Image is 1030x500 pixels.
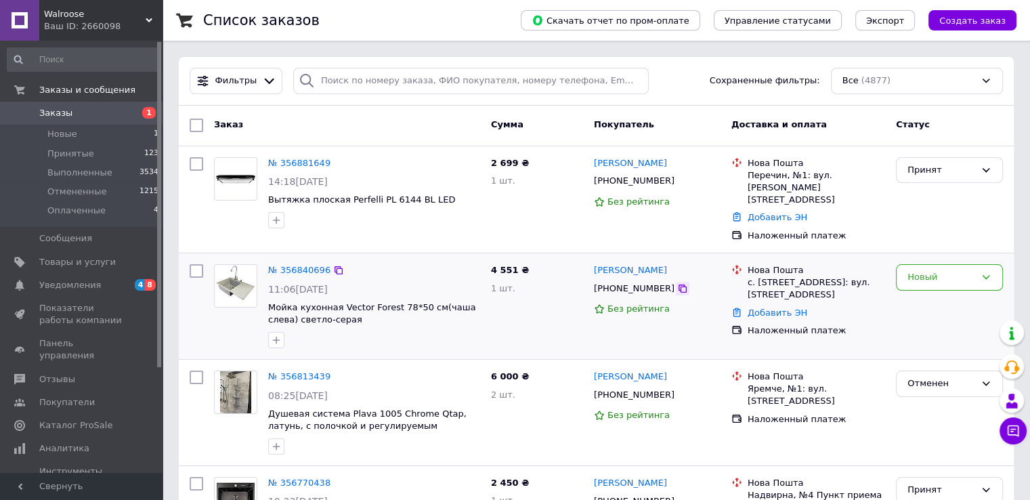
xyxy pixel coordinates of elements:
[607,304,670,314] span: Без рейтинга
[214,371,257,414] a: Фото товару
[39,442,89,455] span: Аналитика
[39,279,101,291] span: Уведомления
[142,107,156,119] span: 1
[1000,417,1027,444] button: Чат с покупателем
[491,478,529,488] span: 2 450 ₴
[591,172,677,190] div: [PHONE_NUMBER]
[710,75,820,87] span: Сохраненные фильтры:
[532,14,689,26] span: Скачать отчет по пром-оплате
[47,167,112,179] span: Выполненные
[44,20,163,33] div: Ваш ID: 2660098
[39,256,116,268] span: Товары и услуги
[7,47,160,72] input: Поиск
[607,410,670,420] span: Без рейтинга
[607,196,670,207] span: Без рейтинга
[47,186,106,198] span: Отмененные
[842,75,859,87] span: Все
[39,419,112,432] span: Каталог ProSale
[594,119,654,129] span: Покупатель
[748,325,885,337] div: Наложенный платеж
[731,119,827,129] span: Доставка и оплата
[268,390,328,401] span: 08:25[DATE]
[214,119,243,129] span: Заказ
[521,10,700,30] button: Скачать отчет по пром-оплате
[293,68,649,94] input: Поиск по номеру заказа, ФИО покупателя, номеру телефона, Email, номеру накладной
[39,302,125,327] span: Показатели работы компании
[154,128,158,140] span: 1
[714,10,842,30] button: Управление статусами
[268,194,455,205] a: Вытяжка плоская Perfelli PL 6144 BL LED
[748,230,885,242] div: Наложенный платеж
[39,465,125,490] span: Инструменты вебмастера и SEO
[594,157,667,170] a: [PERSON_NAME]
[866,16,904,26] span: Экспорт
[594,477,667,490] a: [PERSON_NAME]
[47,148,94,160] span: Принятые
[39,373,75,386] span: Отзывы
[896,119,930,129] span: Статус
[748,413,885,425] div: Наложенный платеж
[47,205,106,217] span: Оплаченные
[748,371,885,383] div: Нова Пошта
[725,16,831,26] span: Управление статусами
[748,276,885,301] div: с. [STREET_ADDRESS]: вул. [STREET_ADDRESS]
[214,264,257,308] a: Фото товару
[491,283,515,293] span: 1 шт.
[39,84,135,96] span: Заказы и сообщения
[140,167,158,179] span: 3534
[39,107,72,119] span: Заказы
[491,175,515,186] span: 1 шт.
[39,396,95,409] span: Покупатели
[215,158,257,200] img: Фото товару
[268,284,328,295] span: 11:06[DATE]
[220,371,252,413] img: Фото товару
[748,212,807,222] a: Добавить ЭН
[748,308,807,318] a: Добавить ЭН
[907,483,975,497] div: Принят
[491,158,529,168] span: 2 699 ₴
[144,148,158,160] span: 123
[491,371,529,381] span: 6 000 ₴
[594,264,667,277] a: [PERSON_NAME]
[268,302,476,337] a: Мойка кухонная Vector Forest 78*50 см(чаша слева) светло-серая +дозатор+сифон+смеситель гибкий
[214,157,257,201] a: Фото товару
[939,16,1006,26] span: Создать заказ
[268,265,330,275] a: № 356840696
[154,205,158,217] span: 4
[268,409,467,444] a: Душевая система Plava 1005 Chrome Qtap, латунь, с полочкой и регулируемым держателем
[39,337,125,362] span: Панель управления
[215,75,257,87] span: Фильтры
[491,265,529,275] span: 4 551 ₴
[215,265,257,307] img: Фото товару
[855,10,915,30] button: Экспорт
[145,279,156,291] span: 8
[907,377,975,391] div: Отменен
[135,279,146,291] span: 4
[268,158,330,168] a: № 356881649
[748,264,885,276] div: Нова Пошта
[39,232,92,245] span: Сообщения
[594,371,667,383] a: [PERSON_NAME]
[915,15,1016,25] a: Создать заказ
[861,75,890,85] span: (4877)
[928,10,1016,30] button: Создать заказ
[140,186,158,198] span: 1215
[748,477,885,489] div: Нова Пошта
[268,176,328,187] span: 14:18[DATE]
[748,157,885,169] div: Нова Пошта
[748,383,885,407] div: Яремче, №1: вул. [STREET_ADDRESS]
[203,12,320,28] h1: Список заказов
[491,390,515,400] span: 2 шт.
[268,478,330,488] a: № 356770438
[591,386,677,404] div: [PHONE_NUMBER]
[268,371,330,381] a: № 356813439
[491,119,523,129] span: Сумма
[44,8,146,20] span: Walroose
[907,163,975,178] div: Принят
[591,280,677,297] div: [PHONE_NUMBER]
[47,128,77,140] span: Новые
[748,169,885,207] div: Перечин, №1: вул. [PERSON_NAME][STREET_ADDRESS]
[907,270,975,285] div: Новый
